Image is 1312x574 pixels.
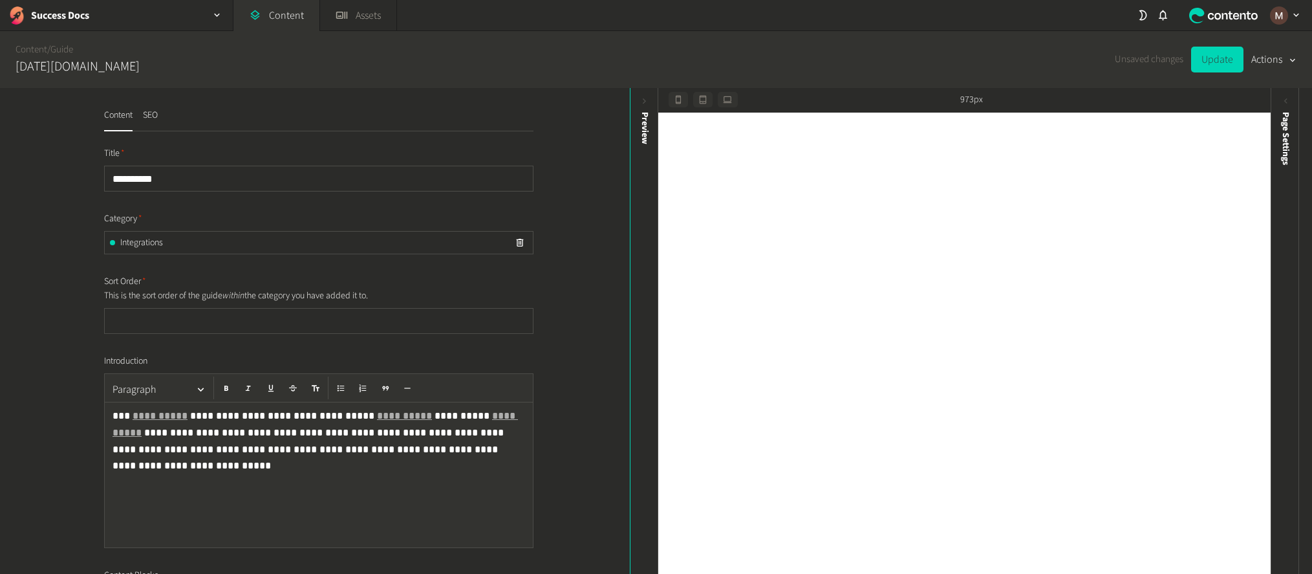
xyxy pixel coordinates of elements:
button: Paragraph [107,377,211,403]
span: Introduction [104,355,147,368]
button: Actions [1251,47,1296,72]
img: Marinel G [1270,6,1288,25]
button: Content [104,109,133,131]
p: This is the sort order of the guide the category you have added it to. [104,289,398,303]
em: within [222,289,244,302]
a: Guide [50,43,73,56]
span: Sort Order [104,275,146,289]
span: / [47,43,50,56]
h2: Success Docs [31,8,89,23]
span: Unsaved changes [1115,52,1183,67]
button: Update [1191,47,1243,72]
button: SEO [143,109,158,131]
span: 973px [960,93,983,107]
h2: [DATE][DOMAIN_NAME] [16,57,140,76]
div: Preview [638,112,651,144]
span: Integrations [120,236,163,250]
img: Success Docs [8,6,26,25]
span: Category [104,212,142,226]
span: Title [104,147,125,160]
span: Page Settings [1279,112,1293,165]
a: Content [16,43,47,56]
